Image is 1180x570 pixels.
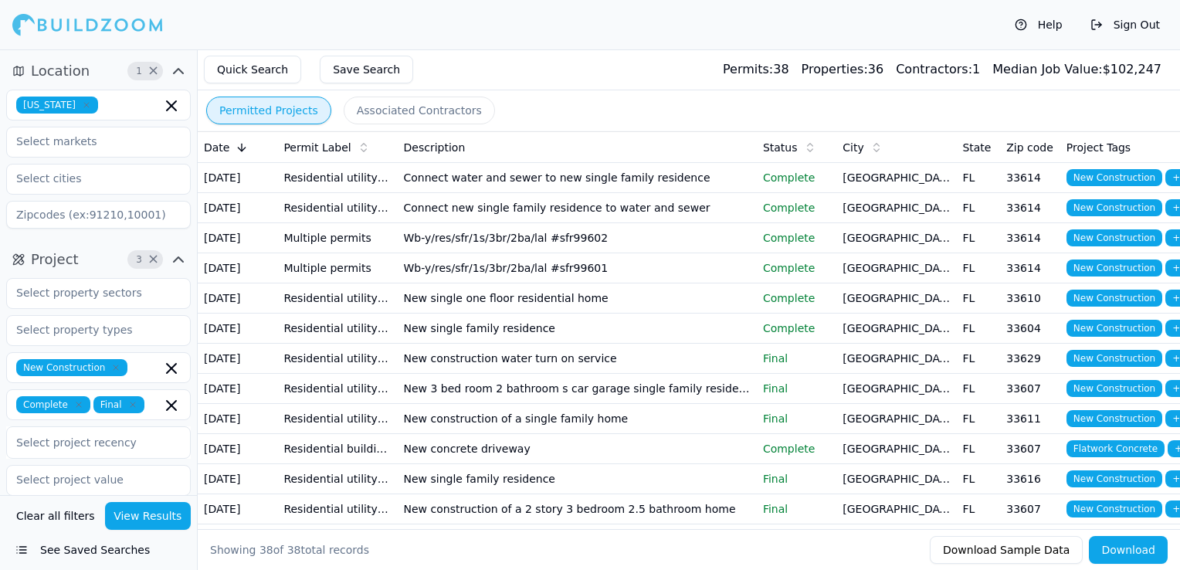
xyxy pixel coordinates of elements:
[198,314,277,344] td: [DATE]
[1089,536,1168,564] button: Download
[277,314,397,344] td: Residential utility application
[1000,524,1060,555] td: 33629
[277,524,397,555] td: Residential utility application
[956,374,1000,404] td: FL
[1007,12,1070,37] button: Help
[956,464,1000,494] td: FL
[398,283,757,314] td: New single one floor residential home
[320,56,413,83] button: Save Search
[16,359,127,376] span: New Construction
[404,140,466,155] span: Description
[1000,374,1060,404] td: 33607
[763,351,830,366] p: Final
[198,223,277,253] td: [DATE]
[147,67,159,75] span: Clear Location filters
[956,524,1000,555] td: FL
[198,434,277,464] td: [DATE]
[147,256,159,263] span: Clear Project filters
[956,253,1000,283] td: FL
[763,411,830,426] p: Final
[956,193,1000,223] td: FL
[836,344,956,374] td: [GEOGRAPHIC_DATA]
[198,524,277,555] td: [DATE]
[12,502,99,530] button: Clear all filters
[210,542,369,558] div: Showing of total records
[398,434,757,464] td: New concrete driveway
[198,374,277,404] td: [DATE]
[1066,199,1162,216] span: New Construction
[763,200,830,215] p: Complete
[198,163,277,193] td: [DATE]
[956,163,1000,193] td: FL
[7,165,171,192] input: Select cities
[1066,140,1131,155] span: Project Tags
[836,283,956,314] td: [GEOGRAPHIC_DATA]
[956,434,1000,464] td: FL
[1000,434,1060,464] td: 33607
[836,314,956,344] td: [GEOGRAPHIC_DATA]
[1066,410,1162,427] span: New Construction
[93,396,144,413] span: Final
[398,253,757,283] td: Wb-y/res/sfr/1s/3br/2ba/lal #sfr99601
[7,316,171,344] input: Select property types
[277,163,397,193] td: Residential utility application
[992,62,1102,76] span: Median Job Value:
[723,62,773,76] span: Permits:
[1066,320,1162,337] span: New Construction
[1000,163,1060,193] td: 33614
[956,283,1000,314] td: FL
[836,434,956,464] td: [GEOGRAPHIC_DATA]
[277,464,397,494] td: Residential utility application
[206,97,331,124] button: Permitted Projects
[1066,440,1165,457] span: Flatwork Concrete
[398,404,757,434] td: New construction of a single family home
[763,170,830,185] p: Complete
[1000,464,1060,494] td: 33616
[1000,283,1060,314] td: 33610
[398,163,757,193] td: Connect water and sewer to new single family residence
[763,321,830,336] p: Complete
[836,253,956,283] td: [GEOGRAPHIC_DATA]
[198,283,277,314] td: [DATE]
[277,223,397,253] td: Multiple permits
[398,314,757,344] td: New single family residence
[7,279,171,307] input: Select property sectors
[930,536,1083,564] button: Download Sample Data
[836,193,956,223] td: [GEOGRAPHIC_DATA]
[1066,500,1162,517] span: New Construction
[259,544,273,556] span: 38
[198,494,277,524] td: [DATE]
[1000,253,1060,283] td: 33614
[1066,290,1162,307] span: New Construction
[1066,380,1162,397] span: New Construction
[6,247,191,272] button: Project3Clear Project filters
[896,60,980,79] div: 1
[1066,260,1162,277] span: New Construction
[283,140,351,155] span: Permit Label
[198,193,277,223] td: [DATE]
[802,60,884,79] div: 36
[198,464,277,494] td: [DATE]
[1000,193,1060,223] td: 33614
[277,253,397,283] td: Multiple permits
[763,230,830,246] p: Complete
[277,404,397,434] td: Residential utility application
[843,140,863,155] span: City
[6,536,191,564] button: See Saved Searches
[198,344,277,374] td: [DATE]
[1006,140,1053,155] span: Zip code
[398,374,757,404] td: New 3 bed room 2 bathroom s car garage single family residence
[763,381,830,396] p: Final
[956,494,1000,524] td: FL
[763,441,830,456] p: Complete
[1083,12,1168,37] button: Sign Out
[763,290,830,306] p: Complete
[836,524,956,555] td: [GEOGRAPHIC_DATA]
[763,501,830,517] p: Final
[1000,494,1060,524] td: 33607
[962,140,991,155] span: State
[198,253,277,283] td: [DATE]
[398,464,757,494] td: New single family residence
[1000,314,1060,344] td: 33604
[287,544,301,556] span: 38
